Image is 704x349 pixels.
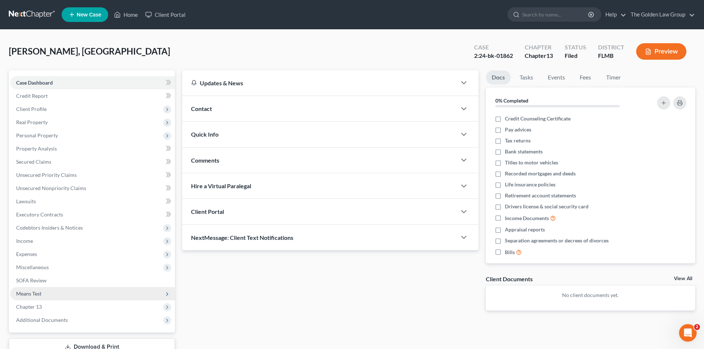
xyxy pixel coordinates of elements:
div: FLMB [598,52,624,60]
a: Property Analysis [10,142,175,155]
div: District [598,43,624,52]
p: No client documents yet. [492,292,689,299]
span: Retirement account statements [505,192,576,199]
a: Case Dashboard [10,76,175,89]
span: Means Test [16,290,41,297]
div: Filed [565,52,586,60]
span: [PERSON_NAME], [GEOGRAPHIC_DATA] [9,46,170,56]
span: 2 [694,324,700,330]
span: Drivers license & social security card [505,203,588,210]
iframe: Intercom live chat [679,324,697,342]
a: Timer [600,70,627,85]
span: Chapter 13 [16,304,42,310]
input: Search by name... [522,8,589,21]
span: 13 [546,52,553,59]
span: Client Portal [191,208,224,215]
a: Executory Contracts [10,208,175,221]
span: New Case [77,12,101,18]
div: 2:24-bk-01862 [474,52,513,60]
span: Miscellaneous [16,264,49,270]
span: Lawsuits [16,198,36,204]
span: Additional Documents [16,317,68,323]
span: Quick Info [191,131,219,138]
span: SOFA Review [16,277,47,283]
span: Executory Contracts [16,211,63,218]
a: Docs [486,70,511,85]
span: Property Analysis [16,145,57,152]
span: Appraisal reports [505,226,545,233]
button: Preview [636,43,686,60]
div: Chapter [525,52,553,60]
span: Recorded mortgages and deeds [505,170,576,177]
span: Unsecured Nonpriority Claims [16,185,86,191]
span: Income [16,238,33,244]
span: Pay advices [505,126,531,133]
div: Status [565,43,586,52]
span: Case Dashboard [16,79,53,86]
a: Help [602,8,626,21]
span: Titles to motor vehicles [505,159,558,166]
span: Income Documents [505,215,549,222]
span: Credit Report [16,93,48,99]
span: Expenses [16,251,37,257]
div: Chapter [525,43,553,52]
a: Credit Report [10,89,175,103]
a: Unsecured Priority Claims [10,168,175,182]
a: The Golden Law Group [627,8,695,21]
a: Fees [574,70,597,85]
span: Bills [505,249,515,256]
span: Contact [191,105,212,112]
span: Codebtors Insiders & Notices [16,224,83,231]
a: Lawsuits [10,195,175,208]
span: Unsecured Priority Claims [16,172,77,178]
a: Secured Claims [10,155,175,168]
span: Real Property [16,119,48,125]
span: Tax returns [505,137,531,144]
span: Credit Counseling Certificate [505,115,571,122]
span: Client Profile [16,106,47,112]
div: Client Documents [486,275,533,283]
span: Life insurance policies [505,181,555,188]
a: Client Portal [142,8,189,21]
div: Updates & News [191,79,448,87]
span: Hire a Virtual Paralegal [191,182,251,189]
span: Bank statements [505,148,543,155]
a: Unsecured Nonpriority Claims [10,182,175,195]
span: Personal Property [16,132,58,138]
a: Events [542,70,571,85]
a: SOFA Review [10,274,175,287]
span: Separation agreements or decrees of divorces [505,237,609,244]
a: View All [674,276,692,281]
strong: 0% Completed [495,97,528,104]
span: NextMessage: Client Text Notifications [191,234,293,241]
span: Secured Claims [16,159,51,165]
span: Comments [191,157,219,164]
a: Tasks [514,70,539,85]
a: Home [110,8,142,21]
div: Case [474,43,513,52]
